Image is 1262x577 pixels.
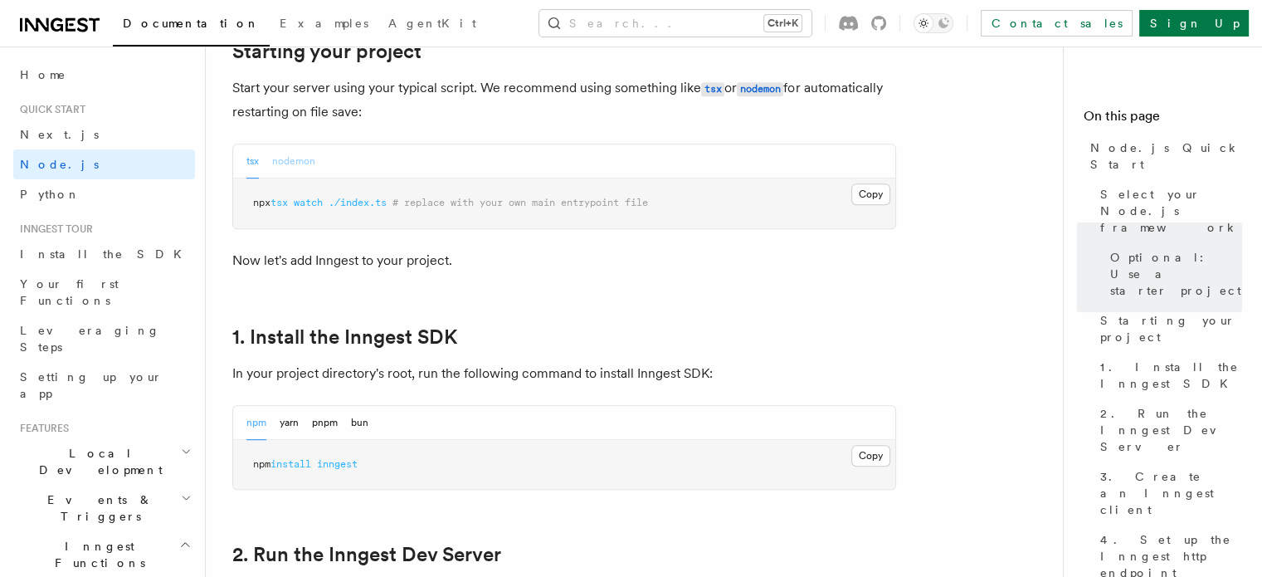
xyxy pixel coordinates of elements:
a: Setting up your app [13,362,195,408]
span: Select your Node.js framework [1100,186,1242,236]
a: Install the SDK [13,239,195,269]
span: Events & Triggers [13,491,181,525]
kbd: Ctrl+K [764,15,802,32]
span: Install the SDK [20,247,192,261]
span: Your first Functions [20,277,119,307]
a: Sign Up [1139,10,1249,37]
p: Now let's add Inngest to your project. [232,249,896,272]
span: Features [13,422,69,435]
a: Home [13,60,195,90]
button: Search...Ctrl+K [539,10,811,37]
span: npx [253,197,270,208]
a: Leveraging Steps [13,315,195,362]
a: tsx [701,80,724,95]
span: Python [20,188,80,201]
span: watch [294,197,323,208]
a: Node.js [13,149,195,179]
span: install [270,458,311,470]
a: 2. Run the Inngest Dev Server [232,543,501,566]
code: nodemon [737,82,783,96]
span: Quick start [13,103,85,116]
p: Start your server using your typical script. We recommend using something like or for automatical... [232,76,896,124]
span: 3. Create an Inngest client [1100,468,1242,518]
a: Starting your project [1094,306,1242,352]
a: Python [13,179,195,209]
span: Starting your project [1100,312,1242,345]
button: yarn [280,406,299,440]
button: Local Development [13,438,195,485]
span: Examples [280,17,368,30]
span: Inngest tour [13,222,93,236]
span: Next.js [20,128,99,141]
button: bun [351,406,368,440]
span: ./index.ts [329,197,387,208]
span: Leveraging Steps [20,324,160,354]
span: AgentKit [388,17,476,30]
a: AgentKit [378,5,486,45]
a: Documentation [113,5,270,46]
button: Copy [851,183,890,205]
span: Node.js Quick Start [1090,139,1242,173]
a: Next.js [13,120,195,149]
a: nodemon [737,80,783,95]
button: tsx [246,144,259,178]
button: nodemon [272,144,315,178]
span: Optional: Use a starter project [1110,249,1242,299]
a: Optional: Use a starter project [1104,242,1242,306]
button: Copy [851,445,890,467]
button: Events & Triggers [13,485,195,531]
a: 1. Install the Inngest SDK [1094,352,1242,399]
a: 3. Create an Inngest client [1094,462,1242,525]
button: pnpm [312,406,338,440]
a: Node.js Quick Start [1084,133,1242,179]
button: Toggle dark mode [914,13,953,33]
p: In your project directory's root, run the following command to install Inngest SDK: [232,362,896,385]
code: tsx [701,82,724,96]
h4: On this page [1084,106,1242,133]
span: 1. Install the Inngest SDK [1100,359,1242,392]
span: inngest [317,458,358,470]
button: npm [246,406,266,440]
a: Your first Functions [13,269,195,315]
a: Examples [270,5,378,45]
a: Select your Node.js framework [1094,179,1242,242]
span: tsx [270,197,288,208]
span: npm [253,458,270,470]
a: 1. Install the Inngest SDK [232,325,457,349]
a: 2. Run the Inngest Dev Server [1094,399,1242,462]
a: Starting your project [232,40,421,63]
span: 2. Run the Inngest Dev Server [1100,405,1242,455]
a: Contact sales [981,10,1133,37]
span: Documentation [123,17,260,30]
span: # replace with your own main entrypoint file [392,197,648,208]
span: Home [20,66,66,83]
span: Inngest Functions [13,538,179,571]
span: Node.js [20,158,99,171]
span: Local Development [13,445,181,478]
span: Setting up your app [20,370,163,400]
